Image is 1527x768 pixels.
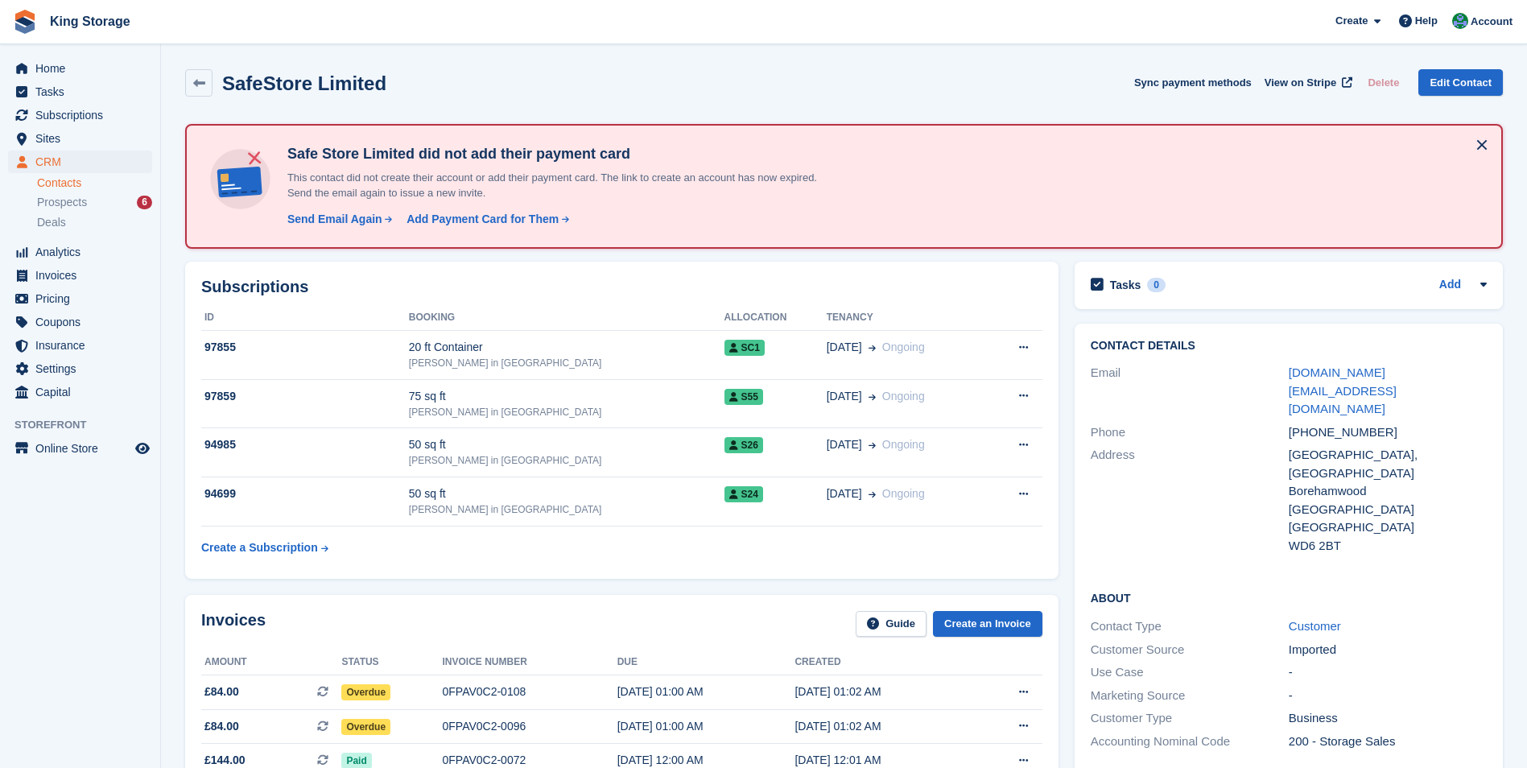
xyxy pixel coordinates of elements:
a: menu [8,437,152,460]
div: 200 - Storage Sales [1289,733,1487,751]
a: Create an Invoice [933,611,1042,638]
div: [DATE] 01:02 AM [794,718,972,735]
img: stora-icon-8386f47178a22dfd0bd8f6a31ec36ba5ce8667c1dd55bd0f319d3a0aa187defe.svg [13,10,37,34]
div: [PERSON_NAME] in [GEOGRAPHIC_DATA] [409,502,724,517]
a: menu [8,241,152,263]
th: Tenancy [827,305,987,331]
th: Due [617,650,795,675]
div: [PHONE_NUMBER] [1289,423,1487,442]
div: 94699 [201,485,409,502]
span: Subscriptions [35,104,132,126]
div: 0 [1147,278,1166,292]
a: Prospects 6 [37,194,152,211]
th: Status [341,650,442,675]
div: Accounting Nominal Code [1091,733,1289,751]
span: Analytics [35,241,132,263]
a: menu [8,311,152,333]
div: 50 sq ft [409,436,724,453]
div: Borehamwood [1289,482,1487,501]
span: Insurance [35,334,132,357]
div: [DATE] 01:02 AM [794,683,972,700]
h2: About [1091,589,1487,605]
a: menu [8,81,152,103]
a: [DOMAIN_NAME][EMAIL_ADDRESS][DOMAIN_NAME] [1289,365,1397,415]
div: Use Case [1091,663,1289,682]
span: Help [1415,13,1438,29]
a: menu [8,104,152,126]
h2: Tasks [1110,278,1141,292]
div: Add Payment Card for Them [407,211,559,228]
img: no-card-linked-e7822e413c904bf8b177c4d89f31251c4716f9871600ec3ca5bfc59e148c83f4.svg [206,145,274,213]
div: Phone [1091,423,1289,442]
span: [DATE] [827,388,862,405]
div: 20 ft Container [409,339,724,356]
span: CRM [35,151,132,173]
th: Amount [201,650,341,675]
a: Contacts [37,175,152,191]
div: [PERSON_NAME] in [GEOGRAPHIC_DATA] [409,356,724,370]
p: This contact did not create their account or add their payment card. The link to create an accoun... [281,170,844,201]
span: Settings [35,357,132,380]
th: Invoice number [443,650,617,675]
div: [DATE] 01:00 AM [617,718,795,735]
h2: Invoices [201,611,266,638]
span: Create [1335,13,1368,29]
h2: SafeStore Limited [222,72,386,94]
span: Deals [37,215,66,230]
span: Home [35,57,132,80]
div: 50 sq ft [409,485,724,502]
a: Edit Contact [1418,69,1503,96]
span: Sites [35,127,132,150]
a: Preview store [133,439,152,458]
div: 75 sq ft [409,388,724,405]
th: Allocation [724,305,827,331]
span: Pricing [35,287,132,310]
div: - [1289,663,1487,682]
div: Customer Source [1091,641,1289,659]
span: Coupons [35,311,132,333]
div: [DATE] 01:00 AM [617,683,795,700]
div: 94985 [201,436,409,453]
a: Add Payment Card for Them [400,211,571,228]
span: Ongoing [882,487,925,500]
span: Online Store [35,437,132,460]
a: menu [8,334,152,357]
span: S55 [724,389,763,405]
span: Storefront [14,417,160,433]
div: Address [1091,446,1289,555]
a: menu [8,57,152,80]
span: Ongoing [882,438,925,451]
div: [PERSON_NAME] in [GEOGRAPHIC_DATA] [409,453,724,468]
a: menu [8,287,152,310]
a: menu [8,264,152,287]
div: 6 [137,196,152,209]
span: [DATE] [827,436,862,453]
th: Booking [409,305,724,331]
div: Create a Subscription [201,539,318,556]
span: £84.00 [204,683,239,700]
span: Invoices [35,264,132,287]
span: S24 [724,486,763,502]
img: John King [1452,13,1468,29]
div: 97859 [201,388,409,405]
span: Overdue [341,719,390,735]
div: 0FPAV0C2-0096 [443,718,617,735]
span: [DATE] [827,339,862,356]
a: menu [8,127,152,150]
h2: Subscriptions [201,278,1042,296]
a: menu [8,151,152,173]
button: Delete [1361,69,1405,96]
div: - [1289,687,1487,705]
span: Account [1471,14,1513,30]
button: Sync payment methods [1134,69,1252,96]
h2: Contact Details [1091,340,1487,353]
span: Ongoing [882,390,925,403]
a: Deals [37,214,152,231]
a: View on Stripe [1258,69,1356,96]
div: Contact Type [1091,617,1289,636]
span: Overdue [341,684,390,700]
div: Business [1289,709,1487,728]
a: Add [1439,276,1461,295]
th: ID [201,305,409,331]
div: Customer Type [1091,709,1289,728]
